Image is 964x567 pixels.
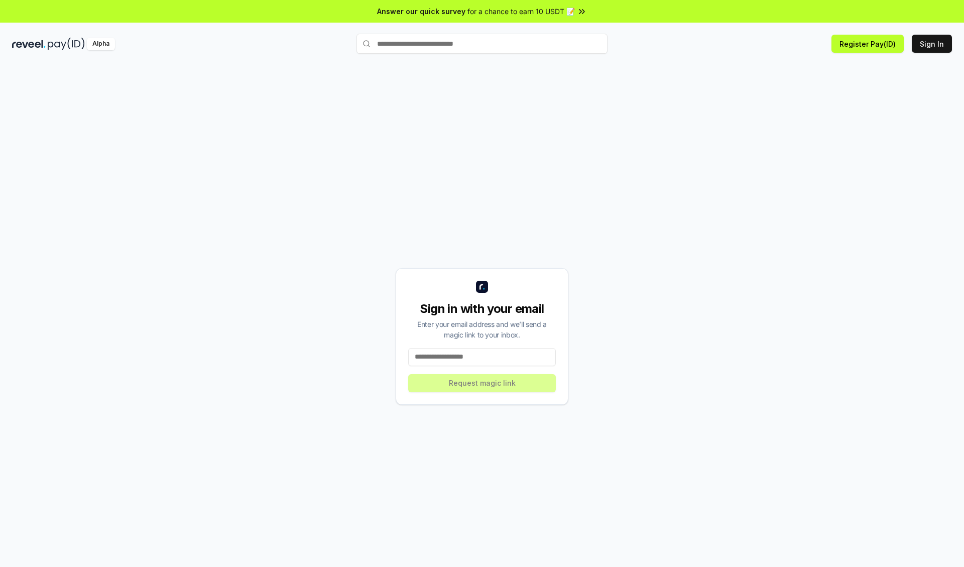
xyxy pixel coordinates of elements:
img: pay_id [48,38,85,50]
div: Sign in with your email [408,301,556,317]
div: Enter your email address and we’ll send a magic link to your inbox. [408,319,556,340]
button: Sign In [912,35,952,53]
span: for a chance to earn 10 USDT 📝 [467,6,575,17]
div: Alpha [87,38,115,50]
span: Answer our quick survey [377,6,465,17]
img: reveel_dark [12,38,46,50]
button: Register Pay(ID) [831,35,904,53]
img: logo_small [476,281,488,293]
